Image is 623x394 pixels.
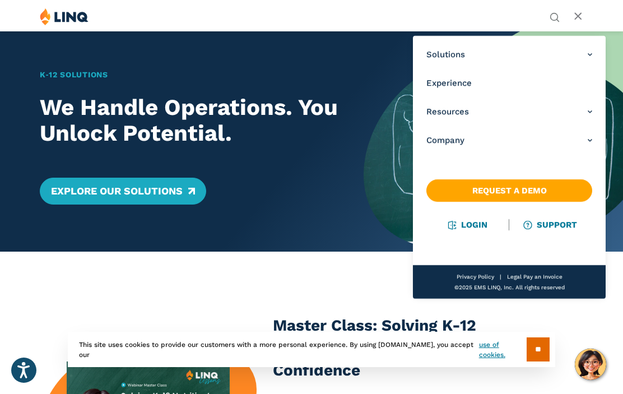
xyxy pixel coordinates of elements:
[426,106,592,118] a: Resources
[364,31,623,252] img: Home Banner
[40,69,338,81] h1: K‑12 Solutions
[413,36,606,299] nav: Primary Navigation
[426,77,472,89] span: Experience
[426,77,592,89] a: Experience
[454,284,564,290] span: ©2025 EMS LINQ, Inc. All rights reserved
[426,49,465,61] span: Solutions
[479,340,527,360] a: use of cookies.
[426,106,469,118] span: Resources
[426,135,592,146] a: Company
[550,11,560,21] button: Open Search Bar
[426,179,592,202] a: Request a Demo
[40,8,89,25] img: LINQ | K‑12 Software
[273,314,536,381] h3: Master Class: Solving K-12 Nutrition’s Top 5 Obstacles With Confidence
[575,349,606,380] button: Hello, have a question? Let’s chat.
[524,220,577,230] a: Support
[523,274,562,280] a: Pay an Invoice
[68,332,555,367] div: This site uses cookies to provide our customers with a more personal experience. By using [DOMAIN...
[40,95,338,146] h2: We Handle Operations. You Unlock Potential.
[506,274,521,280] a: Legal
[426,49,592,61] a: Solutions
[574,11,583,23] button: Open Main Menu
[550,8,560,21] nav: Utility Navigation
[40,178,206,205] a: Explore Our Solutions
[456,274,494,280] a: Privacy Policy
[448,220,487,230] a: Login
[426,135,464,146] span: Company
